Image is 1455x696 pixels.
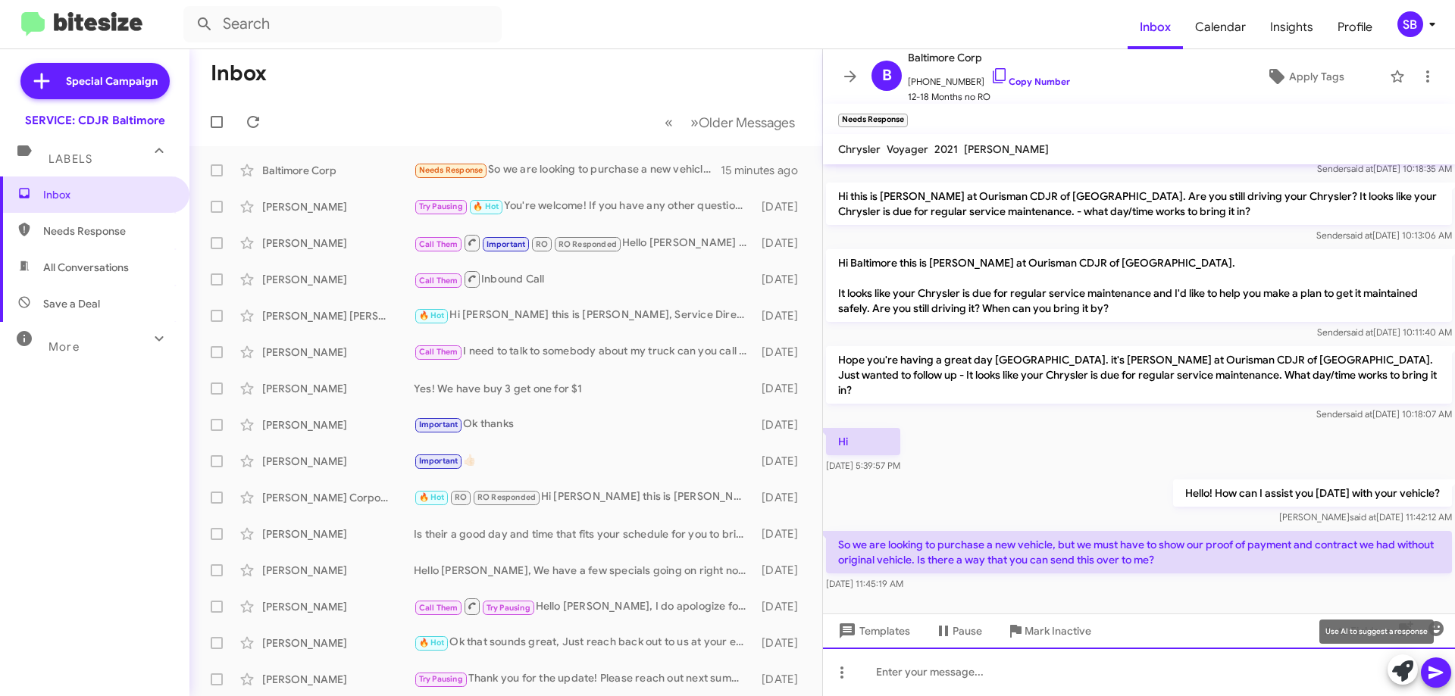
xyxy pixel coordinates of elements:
[754,236,810,251] div: [DATE]
[838,114,908,127] small: Needs Response
[414,563,754,578] div: Hello [PERSON_NAME], We have a few specials going on right now on the official Mopar website, You...
[419,165,483,175] span: Needs Response
[487,603,530,613] span: Try Pausing
[48,152,92,166] span: Labels
[826,578,903,589] span: [DATE] 11:45:19 AM
[262,272,414,287] div: [PERSON_NAME]
[754,345,810,360] div: [DATE]
[559,239,617,249] span: RO Responded
[1346,408,1372,420] span: said at
[414,416,754,433] div: Ok thanks
[1347,163,1373,174] span: said at
[262,199,414,214] div: [PERSON_NAME]
[262,635,414,651] div: [PERSON_NAME]
[908,67,1070,89] span: [PHONE_NUMBER]
[1316,408,1452,420] span: Sender [DATE] 10:18:07 AM
[66,73,158,89] span: Special Campaign
[826,460,900,471] span: [DATE] 5:39:57 PM
[994,617,1103,645] button: Mark Inactive
[20,63,170,99] a: Special Campaign
[414,307,754,324] div: Hi [PERSON_NAME] this is [PERSON_NAME], Service Director at Ourisman CDJR of [GEOGRAPHIC_DATA]. J...
[1319,620,1434,644] div: Use AI to suggest a response
[414,526,754,542] div: Is their a good day and time that fits your schedule for you to bring your vehicle in for service?
[754,454,810,469] div: [DATE]
[1385,11,1438,37] button: SB
[43,223,172,239] span: Needs Response
[1316,229,1452,241] span: Sender [DATE] 10:13:06 AM
[838,142,881,156] span: Chrysler
[835,617,910,645] span: Templates
[262,490,414,505] div: [PERSON_NAME] Corporal
[1350,511,1376,523] span: said at
[1128,5,1183,49] a: Inbox
[455,492,467,502] span: RO
[419,420,458,429] span: Important
[419,239,458,249] span: Call Them
[1025,617,1091,645] span: Mark Inactive
[414,161,721,179] div: So we are looking to purchase a new vehicle, but we must have to show our proof of payment and co...
[754,672,810,687] div: [DATE]
[43,260,129,275] span: All Conversations
[908,89,1070,105] span: 12-18 Months no RO
[1317,163,1452,174] span: Sender [DATE] 10:18:35 AM
[419,201,463,211] span: Try Pausing
[419,603,458,613] span: Call Them
[1347,326,1373,338] span: said at
[754,599,810,614] div: [DATE]
[665,113,673,132] span: «
[754,417,810,432] div: [DATE]
[656,107,804,138] nav: Page navigation example
[922,617,994,645] button: Pause
[690,113,699,132] span: »
[487,239,526,249] span: Important
[826,346,1452,404] p: Hope you're having a great day [GEOGRAPHIC_DATA]. it's [PERSON_NAME] at Ourisman CDJR of [GEOGRAP...
[414,198,754,215] div: You're welcome! If you have any other questions or need further assistance, feel free to ask. Hav...
[1258,5,1325,49] a: Insights
[754,199,810,214] div: [DATE]
[1397,11,1423,37] div: SB
[262,236,414,251] div: [PERSON_NAME]
[953,617,982,645] span: Pause
[826,183,1452,225] p: Hi this is [PERSON_NAME] at Ourisman CDJR of [GEOGRAPHIC_DATA]. Are you still driving your Chrysl...
[419,311,445,320] span: 🔥 Hot
[262,454,414,469] div: [PERSON_NAME]
[473,201,499,211] span: 🔥 Hot
[414,343,754,360] div: I need to talk to somebody about my truck can you call me back
[43,296,100,311] span: Save a Deal
[262,417,414,432] div: [PERSON_NAME]
[419,674,463,684] span: Try Pausing
[43,187,172,202] span: Inbox
[1346,229,1372,241] span: said at
[1289,63,1344,90] span: Apply Tags
[414,634,754,651] div: Ok that sounds great, Just reach back out to us at your earliest convivence after you discuss thi...
[754,635,810,651] div: [DATE]
[262,599,414,614] div: [PERSON_NAME]
[414,597,754,616] div: Hello [PERSON_NAME], I do apologize for the inconvenience you can reach me directly at [PHONE_NUM...
[262,163,414,178] div: Baltimore Corp
[48,340,80,354] span: More
[754,381,810,396] div: [DATE]
[1183,5,1258,49] span: Calendar
[414,670,754,688] div: Thank you for the update! Please reach out next summer to schedule your service appointment. Safe...
[754,272,810,287] div: [DATE]
[414,488,754,506] div: Hi [PERSON_NAME] this is [PERSON_NAME], Service Director at Ourisman CDJR of [GEOGRAPHIC_DATA]. J...
[823,617,922,645] button: Templates
[536,239,548,249] span: RO
[414,233,754,252] div: Hello [PERSON_NAME] , I will have a advisor call you asap
[414,270,754,289] div: Inbound Call
[1325,5,1385,49] a: Profile
[262,563,414,578] div: [PERSON_NAME]
[25,113,165,128] div: SERVICE: CDJR Baltimore
[681,107,804,138] button: Next
[699,114,795,131] span: Older Messages
[262,672,414,687] div: [PERSON_NAME]
[262,308,414,323] div: [PERSON_NAME] [PERSON_NAME]
[419,492,445,502] span: 🔥 Hot
[414,381,754,396] div: Yes! We have buy 3 get one for $1
[826,249,1452,322] p: Hi Baltimore this is [PERSON_NAME] at Ourisman CDJR of [GEOGRAPHIC_DATA]. It looks like your Chry...
[183,6,502,42] input: Search
[419,638,445,648] span: 🔥 Hot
